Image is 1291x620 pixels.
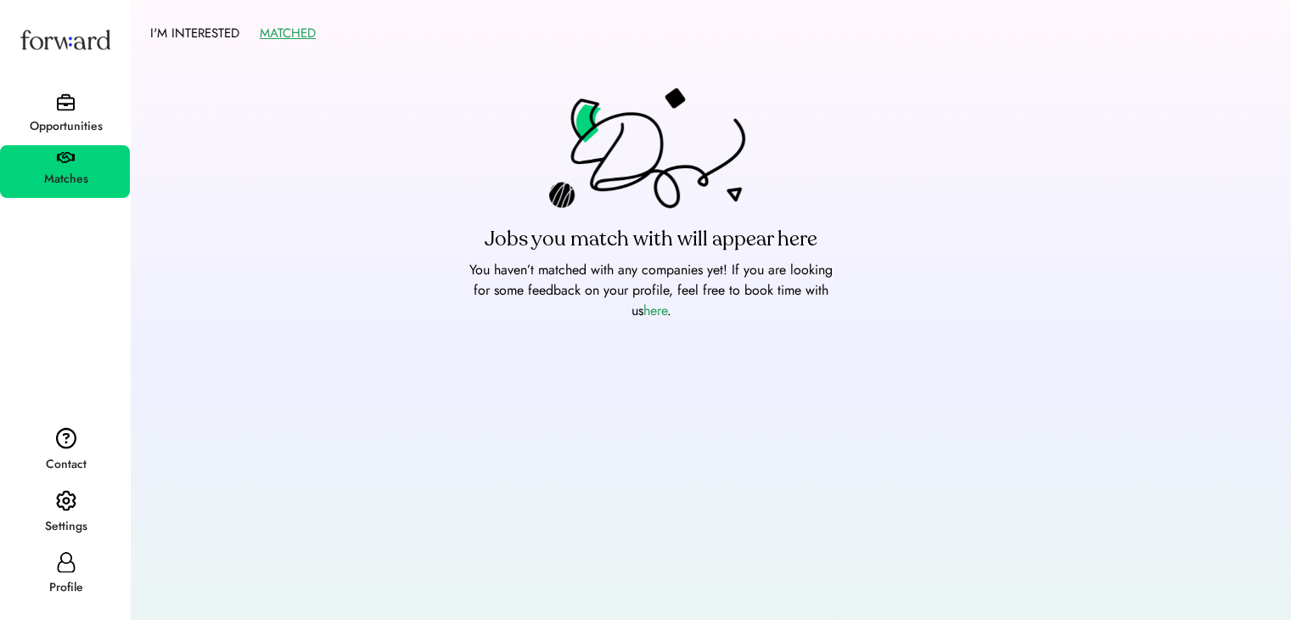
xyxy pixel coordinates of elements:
[2,169,130,189] div: Matches
[150,20,239,47] button: I'M INTERESTED
[56,427,76,449] img: contact.svg
[549,87,753,219] img: fortune%20cookie.png
[643,301,667,320] a: here
[17,14,114,65] img: Forward logo
[2,116,130,137] div: Opportunities
[485,226,817,253] div: Jobs you match with will appear here
[57,152,75,164] img: handshake.svg
[57,93,75,111] img: briefcase.svg
[2,516,130,537] div: Settings
[2,454,130,475] div: Contact
[464,260,838,321] div: You haven’t matched with any companies yet! If you are looking for some feedback on your profile,...
[260,20,316,47] button: MATCHED
[2,578,130,598] div: Profile
[56,490,76,512] img: settings.svg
